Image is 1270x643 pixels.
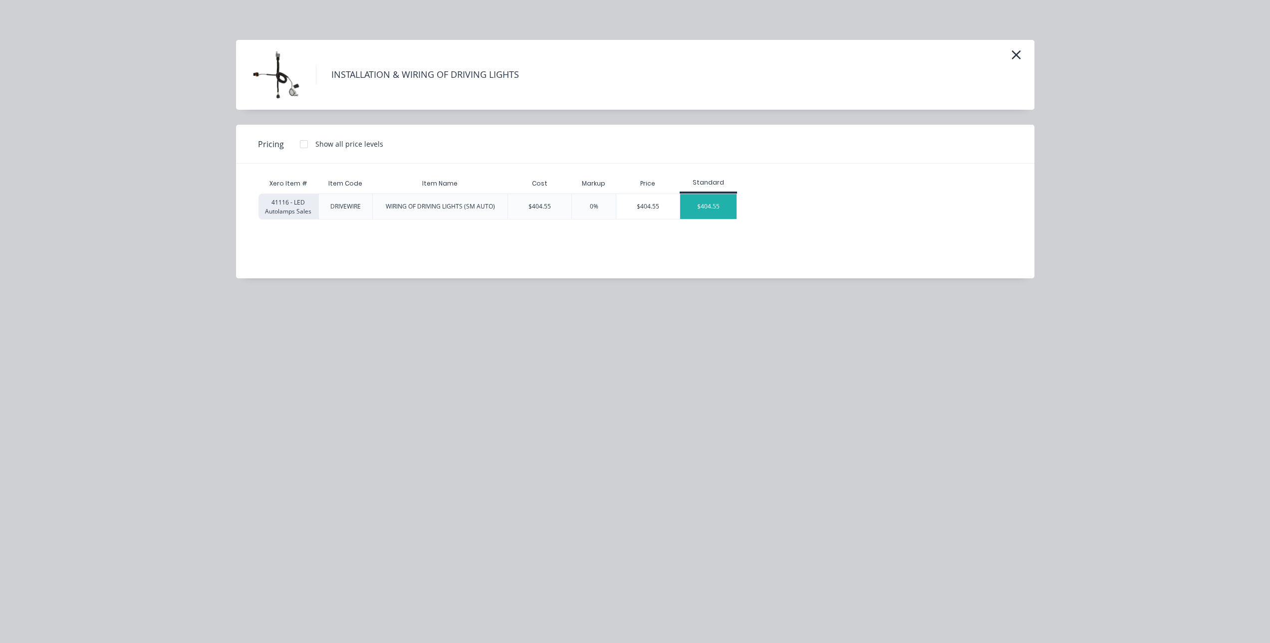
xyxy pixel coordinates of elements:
div: $404.55 [616,194,680,219]
span: Pricing [258,138,284,150]
div: DRIVEWIRE [330,202,361,211]
div: Item Name [414,171,466,196]
div: Item Code [320,171,370,196]
img: INSTALLATION & WIRING OF DRIVING LIGHTS [251,50,301,100]
h4: INSTALLATION & WIRING OF DRIVING LIGHTS [316,65,534,84]
div: $404.55 [528,202,551,211]
div: Cost [508,174,571,194]
div: Standard [680,178,737,187]
div: Show all price levels [315,139,383,149]
div: Markup [571,174,616,194]
div: Price [616,174,680,194]
div: 41116 - LED Autolamps Sales [258,194,318,219]
div: 0% [590,202,598,211]
div: WIRING OF DRIVING LIGHTS (SM AUTO) [386,202,495,211]
div: $404.55 [680,194,737,219]
div: Xero Item # [258,174,318,194]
